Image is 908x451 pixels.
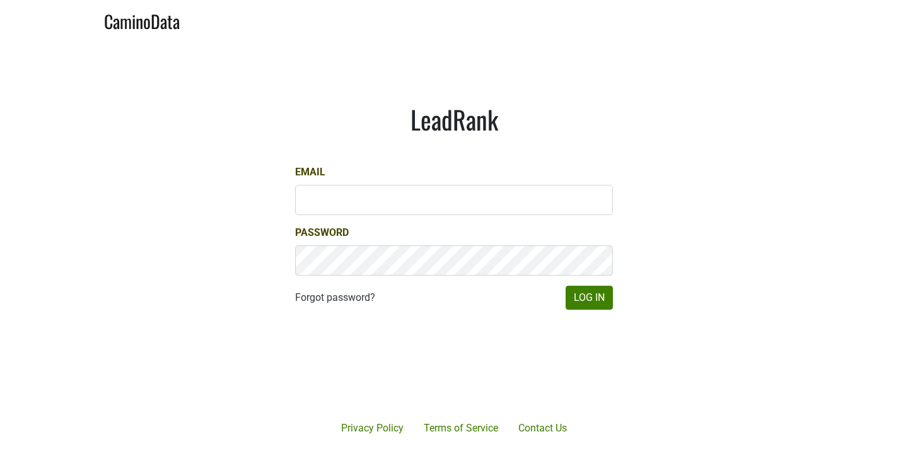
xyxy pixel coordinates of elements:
a: Forgot password? [295,290,375,305]
label: Email [295,165,325,180]
a: Contact Us [508,416,577,441]
label: Password [295,225,349,240]
button: Log In [566,286,613,310]
a: Privacy Policy [331,416,414,441]
h1: LeadRank [295,104,613,134]
a: CaminoData [104,5,180,35]
a: Terms of Service [414,416,508,441]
